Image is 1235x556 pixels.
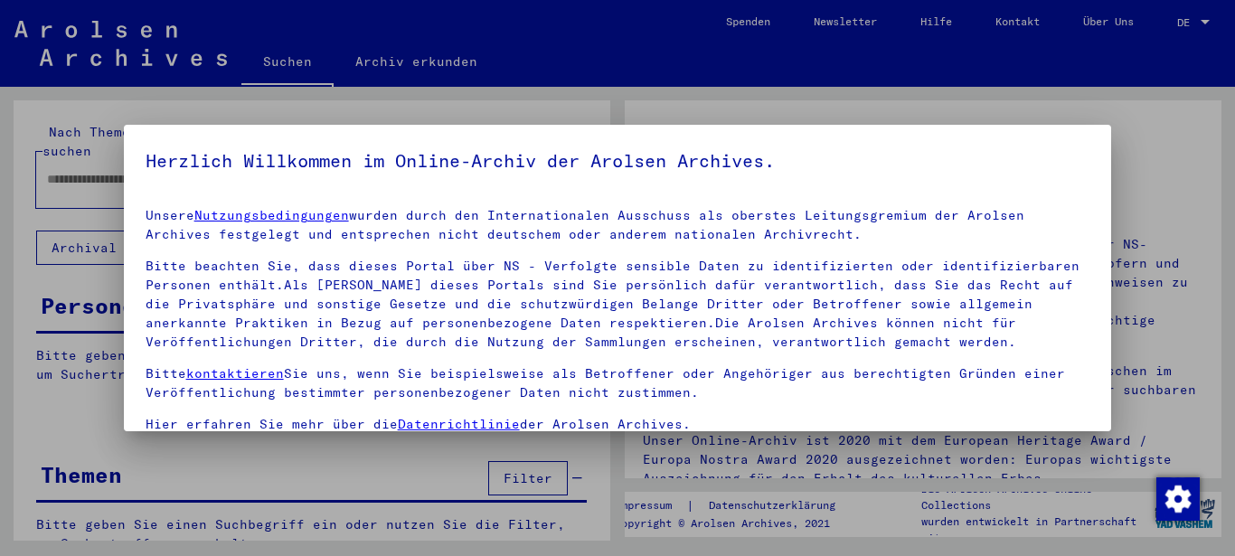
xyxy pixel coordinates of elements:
p: Bitte beachten Sie, dass dieses Portal über NS - Verfolgte sensible Daten zu identifizierten oder... [146,257,1090,352]
p: Hier erfahren Sie mehr über die der Arolsen Archives. [146,415,1090,434]
p: Bitte Sie uns, wenn Sie beispielsweise als Betroffener oder Angehöriger aus berechtigten Gründen ... [146,364,1090,402]
img: Zustimmung ändern [1156,477,1200,521]
p: Unsere wurden durch den Internationalen Ausschuss als oberstes Leitungsgremium der Arolsen Archiv... [146,206,1090,244]
a: kontaktieren [186,365,284,382]
a: Datenrichtlinie [398,416,520,432]
a: Nutzungsbedingungen [194,207,349,223]
h5: Herzlich Willkommen im Online-Archiv der Arolsen Archives. [146,146,1090,175]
